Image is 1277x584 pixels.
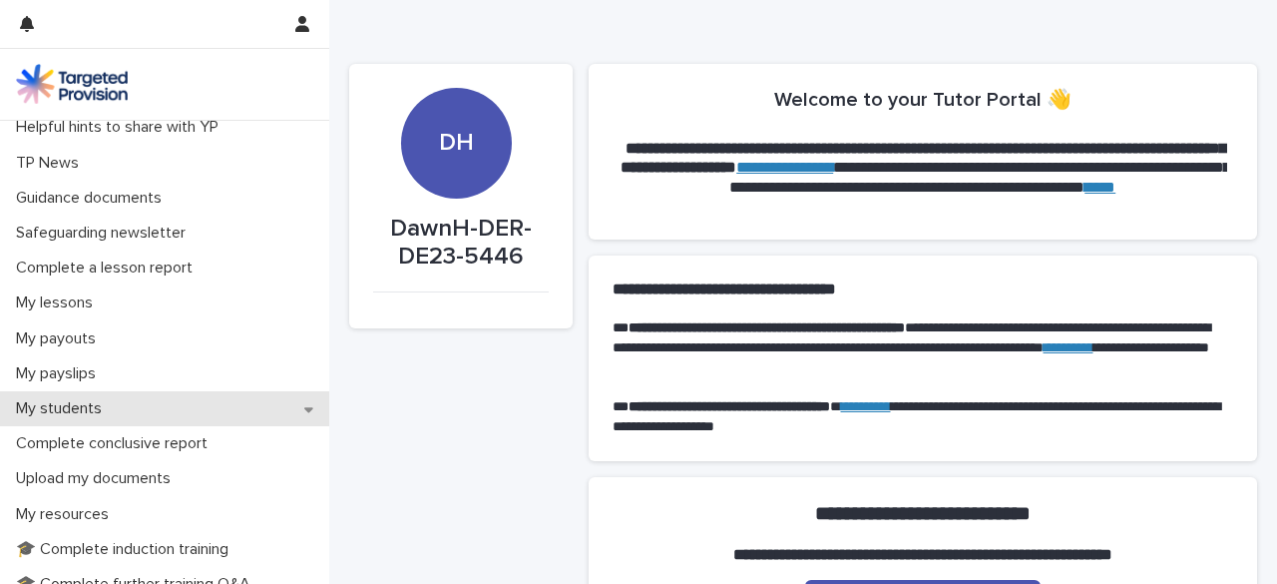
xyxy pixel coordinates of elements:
p: Upload my documents [8,469,187,488]
p: My students [8,399,118,418]
p: DawnH-DER-DE23-5446 [373,215,549,273]
h2: Welcome to your Tutor Portal 👋 [774,88,1071,112]
p: Guidance documents [8,189,178,208]
p: My payslips [8,364,112,383]
p: Helpful hints to share with YP [8,118,234,137]
p: My lessons [8,293,109,312]
p: Complete a lesson report [8,259,209,278]
img: M5nRWzHhSzIhMunXDL62 [16,64,128,104]
div: DH [401,18,512,157]
p: TP News [8,154,95,173]
p: 🎓 Complete induction training [8,540,244,559]
p: Safeguarding newsletter [8,224,202,243]
p: Complete conclusive report [8,434,223,453]
p: My resources [8,505,125,524]
p: My payouts [8,329,112,348]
